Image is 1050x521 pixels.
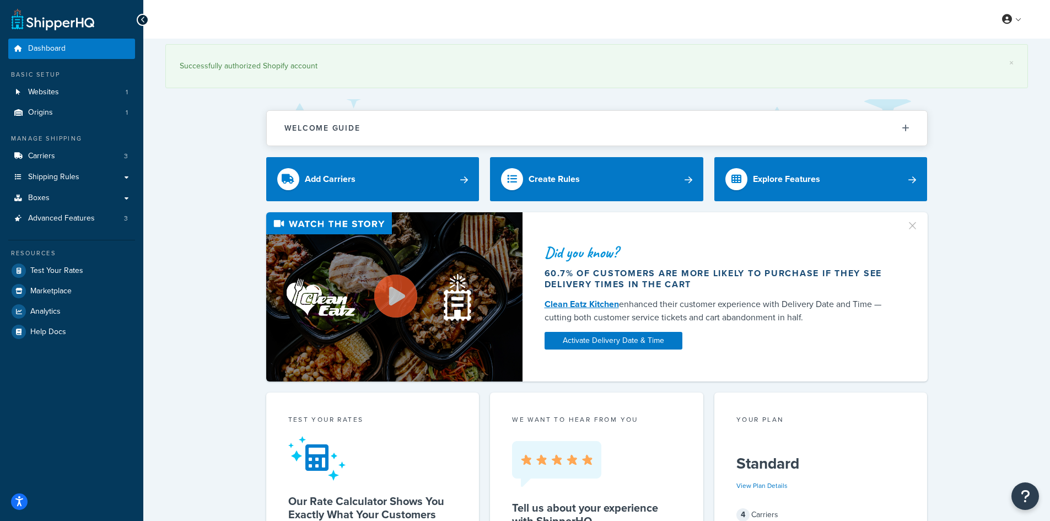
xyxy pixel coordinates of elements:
li: Origins [8,103,135,123]
li: Websites [8,82,135,103]
a: Create Rules [490,157,703,201]
span: 3 [124,152,128,161]
div: Add Carriers [305,171,356,187]
a: × [1009,58,1014,67]
div: Basic Setup [8,70,135,79]
div: Resources [8,249,135,258]
a: Advanced Features3 [8,208,135,229]
span: Websites [28,88,59,97]
li: Advanced Features [8,208,135,229]
a: Shipping Rules [8,167,135,187]
span: Boxes [28,194,50,203]
a: Clean Eatz Kitchen [545,298,619,310]
li: Carriers [8,146,135,166]
a: Origins1 [8,103,135,123]
a: Boxes [8,188,135,208]
a: Marketplace [8,281,135,301]
a: Add Carriers [266,157,480,201]
a: Dashboard [8,39,135,59]
span: Carriers [28,152,55,161]
span: Advanced Features [28,214,95,223]
a: Activate Delivery Date & Time [545,332,682,350]
div: Successfully authorized Shopify account [180,58,1014,74]
span: 1 [126,108,128,117]
span: 1 [126,88,128,97]
span: Marketplace [30,287,72,296]
a: Explore Features [714,157,928,201]
div: Did you know? [545,245,893,260]
span: Analytics [30,307,61,316]
div: Test your rates [288,415,457,427]
a: View Plan Details [736,481,788,491]
a: Analytics [8,302,135,321]
a: Test Your Rates [8,261,135,281]
div: Manage Shipping [8,134,135,143]
h2: Welcome Guide [284,124,360,132]
div: Your Plan [736,415,906,427]
div: enhanced their customer experience with Delivery Date and Time — cutting both customer service ti... [545,298,893,324]
span: Shipping Rules [28,173,79,182]
h5: Standard [736,455,906,472]
p: we want to hear from you [512,415,681,425]
span: Help Docs [30,327,66,337]
button: Welcome Guide [267,111,927,146]
span: 3 [124,214,128,223]
span: Origins [28,108,53,117]
div: Create Rules [529,171,580,187]
img: Video thumbnail [266,212,523,382]
span: Test Your Rates [30,266,83,276]
span: Dashboard [28,44,66,53]
a: Help Docs [8,322,135,342]
div: 60.7% of customers are more likely to purchase if they see delivery times in the cart [545,268,893,290]
a: Carriers3 [8,146,135,166]
a: Websites1 [8,82,135,103]
div: Explore Features [753,171,820,187]
button: Open Resource Center [1011,482,1039,510]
